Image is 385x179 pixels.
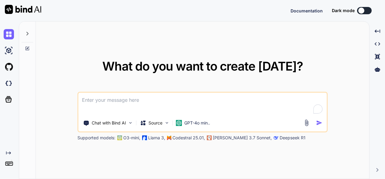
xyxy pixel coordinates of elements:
button: Documentation [291,8,323,14]
img: claude [207,135,212,140]
img: GPT-4o mini [176,120,182,126]
p: Deepseek R1 [280,135,305,141]
img: chat [4,29,14,39]
p: O3-mini, [123,135,140,141]
p: Codestral 25.01, [172,135,205,141]
p: [PERSON_NAME] 3.7 Sonnet, [213,135,272,141]
span: What do you want to create [DATE]? [102,59,303,74]
p: Source [148,120,162,126]
p: Llama 3, [148,135,165,141]
p: Chat with Bind AI [92,120,126,126]
img: Pick Tools [128,120,133,125]
span: Documentation [291,8,323,13]
img: Mistral-AI [167,136,171,140]
img: attachment [303,119,310,126]
img: githubLight [4,62,14,72]
img: claude [274,135,278,140]
img: darkCloudIdeIcon [4,78,14,88]
img: Pick Models [164,120,169,125]
p: Supported models: [77,135,115,141]
img: Llama2 [142,135,147,140]
span: Dark mode [332,8,355,14]
img: GPT-4 [117,135,122,140]
p: GPT-4o min.. [184,120,210,126]
img: Bind AI [5,5,41,14]
img: ai-studio [4,45,14,56]
img: icon [316,120,322,126]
